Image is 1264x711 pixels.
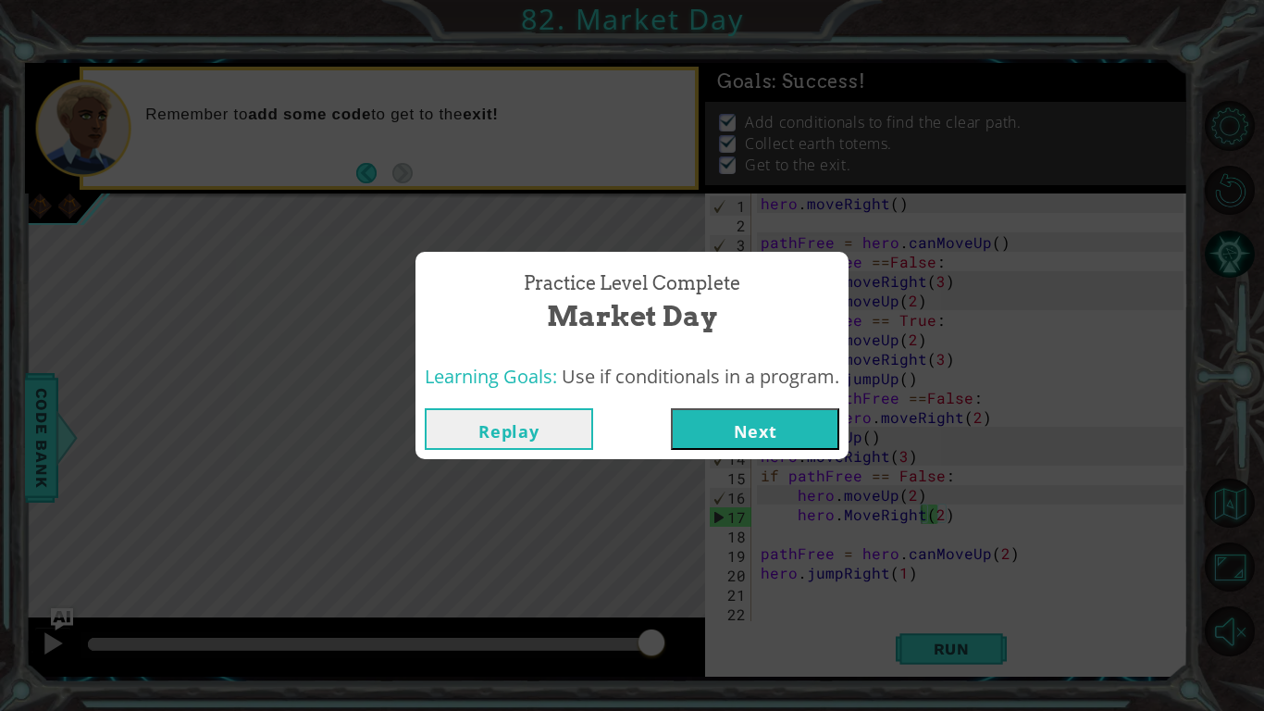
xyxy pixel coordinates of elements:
[562,364,839,389] span: Use if conditionals in a program.
[524,270,740,297] span: Practice Level Complete
[671,408,839,450] button: Next
[425,408,593,450] button: Replay
[547,296,717,336] span: Market Day
[425,364,557,389] span: Learning Goals:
